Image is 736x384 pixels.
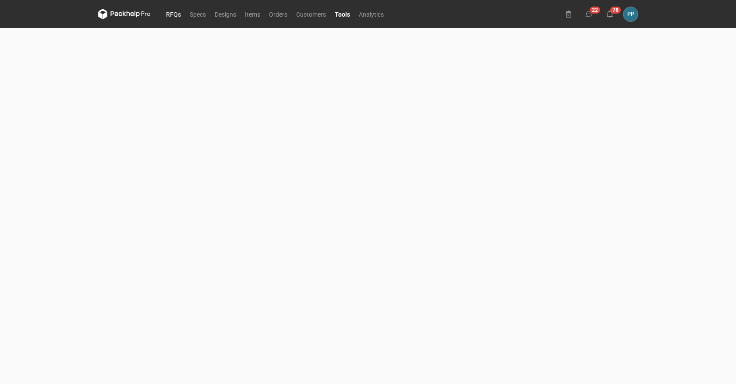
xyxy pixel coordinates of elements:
[241,9,265,19] a: Items
[98,28,638,312] iframe: Packaging Toolbox
[354,9,388,19] a: Analytics
[265,9,292,19] a: Orders
[185,9,210,19] a: Specs
[623,7,638,21] button: PP
[162,9,185,19] a: RFQs
[210,9,241,19] a: Designs
[582,7,596,21] button: 22
[330,9,354,19] a: Tools
[603,7,617,21] button: 78
[623,7,638,21] div: Paweł Puch
[98,9,151,19] svg: Packhelp Pro
[292,9,330,19] a: Customers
